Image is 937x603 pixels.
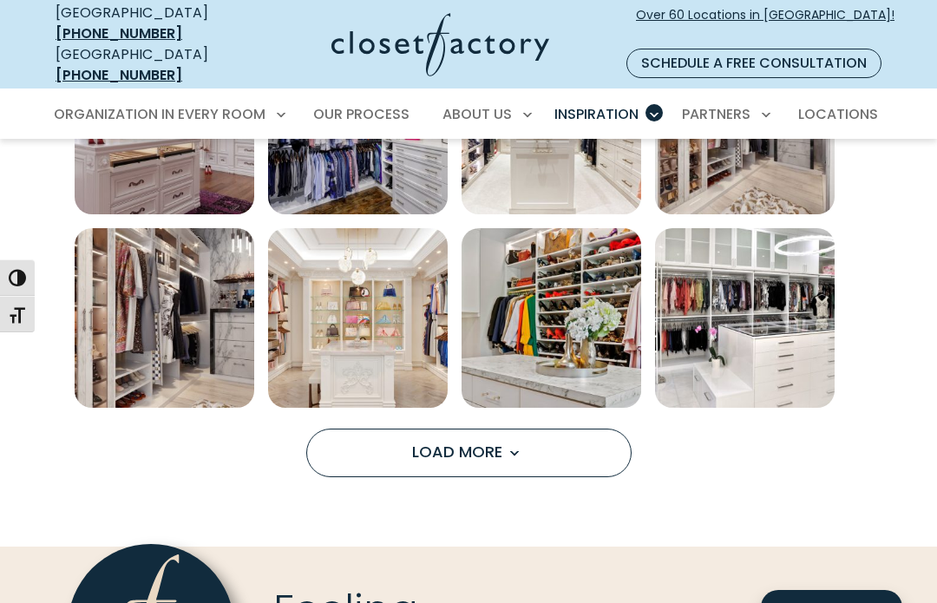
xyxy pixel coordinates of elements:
div: [GEOGRAPHIC_DATA] [56,3,245,44]
span: Organization in Every Room [54,104,265,124]
img: Modern walk-in custom closet with white marble cabinetry [75,228,254,408]
a: Open inspiration gallery to preview enlarged image [462,228,641,408]
a: Open inspiration gallery to preview enlarged image [655,228,835,408]
span: Over 60 Locations in [GEOGRAPHIC_DATA]! [636,6,894,43]
img: White walk-in closet with ornate trim and crown molding, featuring glass shelving [268,228,448,408]
a: [PHONE_NUMBER] [56,65,182,85]
span: Load More [412,441,525,462]
span: About Us [442,104,512,124]
span: Locations [798,104,878,124]
div: [GEOGRAPHIC_DATA] [56,44,245,86]
a: [PHONE_NUMBER] [56,23,182,43]
a: Open inspiration gallery to preview enlarged image [75,228,254,408]
span: Inspiration [554,104,639,124]
img: Closet Factory Logo [331,13,549,76]
span: Partners [682,104,750,124]
span: Our Process [313,104,410,124]
img: Custom closet in white high gloss, featuring full-height hanging sections, glass display island w... [655,228,835,408]
button: Load more inspiration gallery images [306,429,632,477]
a: Open inspiration gallery to preview enlarged image [268,228,448,408]
img: Custom closet system in White Chocolate Melamine with full-height shoe shelving, double-hang ward... [462,228,641,408]
a: Schedule a Free Consultation [626,49,881,78]
nav: Primary Menu [42,90,895,139]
